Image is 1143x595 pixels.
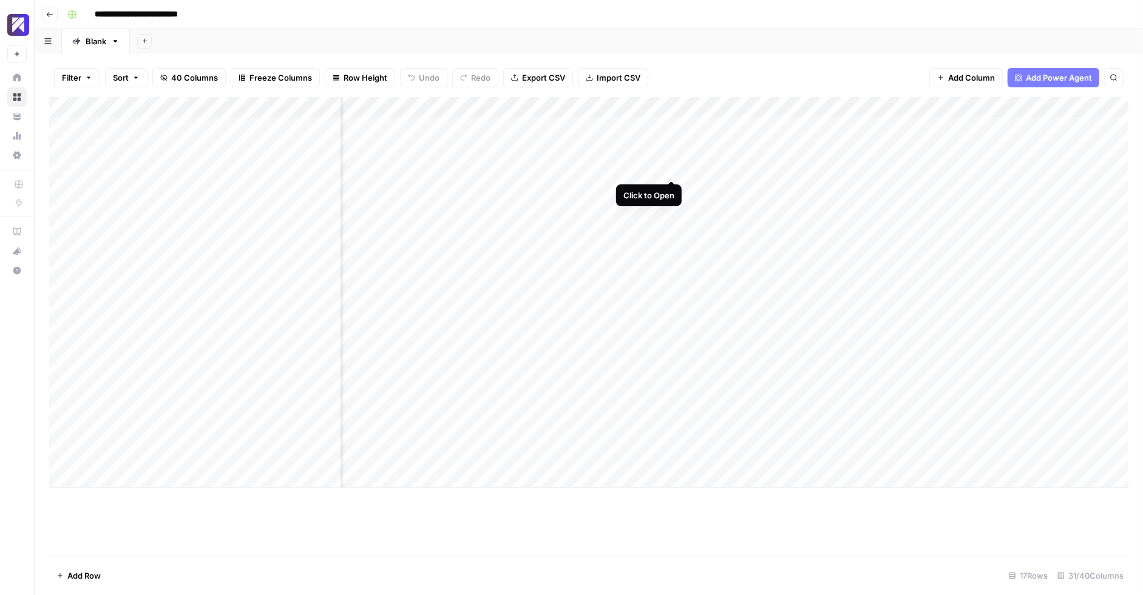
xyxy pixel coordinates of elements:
[67,570,101,582] span: Add Row
[1008,68,1099,87] button: Add Power Agent
[105,68,148,87] button: Sort
[8,242,26,260] div: What's new?
[231,68,320,87] button: Freeze Columns
[62,29,130,53] a: Blank
[325,68,395,87] button: Row Height
[7,14,29,36] img: Overjet - Test Logo
[62,72,81,84] span: Filter
[7,68,27,87] a: Home
[597,72,640,84] span: Import CSV
[419,72,439,84] span: Undo
[86,35,106,47] div: Blank
[400,68,447,87] button: Undo
[113,72,129,84] span: Sort
[249,72,312,84] span: Freeze Columns
[344,72,387,84] span: Row Height
[623,189,674,201] div: Click to Open
[7,241,27,261] button: What's new?
[152,68,226,87] button: 40 Columns
[452,68,498,87] button: Redo
[7,222,27,241] a: AirOps Academy
[1004,566,1053,585] div: 17 Rows
[7,146,27,165] a: Settings
[471,72,490,84] span: Redo
[7,10,27,40] button: Workspace: Overjet - Test
[522,72,565,84] span: Export CSV
[171,72,218,84] span: 40 Columns
[54,68,100,87] button: Filter
[7,87,27,107] a: Browse
[49,566,108,585] button: Add Row
[7,261,27,280] button: Help + Support
[1026,72,1092,84] span: Add Power Agent
[503,68,573,87] button: Export CSV
[7,126,27,146] a: Usage
[929,68,1003,87] button: Add Column
[7,107,27,126] a: Your Data
[1053,566,1128,585] div: 31/40 Columns
[948,72,995,84] span: Add Column
[578,68,648,87] button: Import CSV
